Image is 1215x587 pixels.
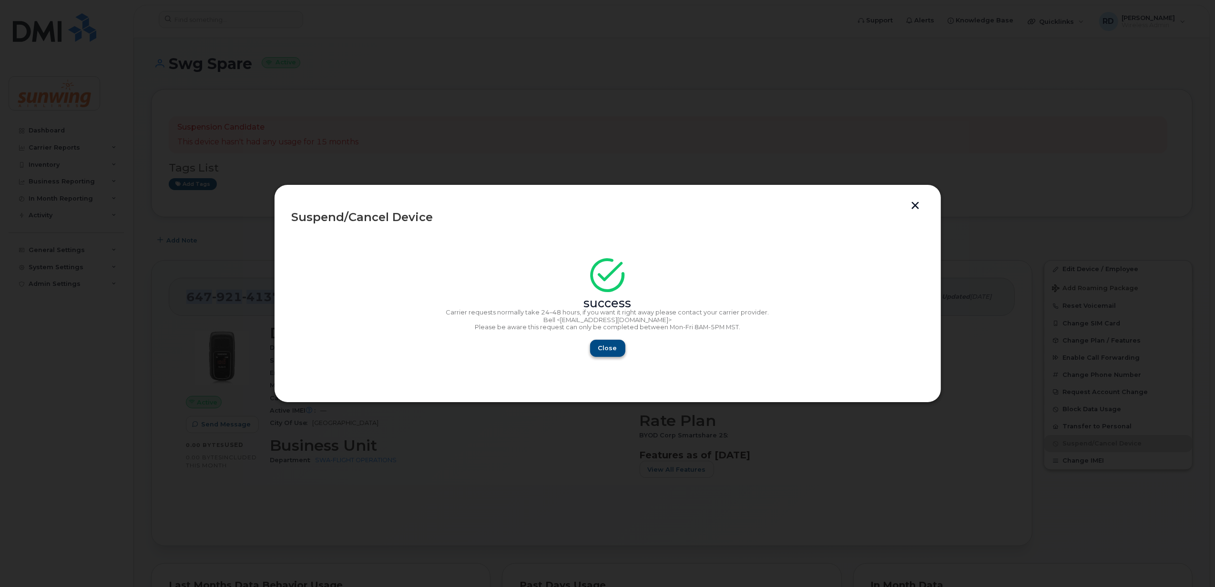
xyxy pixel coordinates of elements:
[292,309,924,316] p: Carrier requests normally take 24–48 hours, if you want it right away please contact your carrier...
[598,344,617,353] span: Close
[590,340,625,357] button: Close
[292,212,924,223] div: Suspend/Cancel Device
[292,324,924,331] p: Please be aware this request can only be completed between Mon-Fri 8AM-5PM MST.
[292,300,924,307] div: success
[292,316,924,324] p: Bell <[EMAIL_ADDRESS][DOMAIN_NAME]>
